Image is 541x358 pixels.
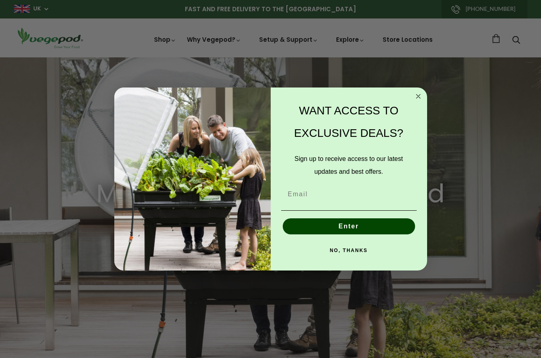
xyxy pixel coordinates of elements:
input: Email [281,186,417,202]
img: e9d03583-1bb1-490f-ad29-36751b3212ff.jpeg [114,87,271,271]
button: NO, THANKS [281,242,417,258]
span: Sign up to receive access to our latest updates and best offers. [294,155,403,175]
button: Close dialog [413,92,423,101]
span: WANT ACCESS TO EXCLUSIVE DEALS? [294,104,403,139]
button: Enter [283,218,415,234]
